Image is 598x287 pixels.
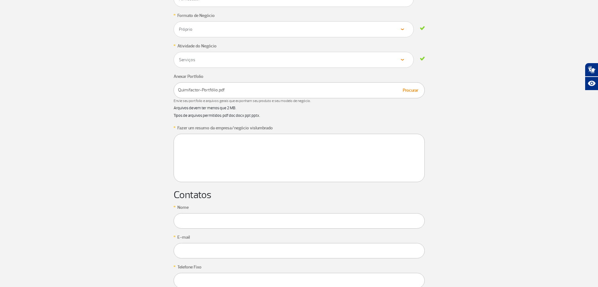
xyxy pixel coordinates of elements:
label: Anexar Portfolio [174,73,203,80]
label: Fazer um resumo da empresa/negócio vislumbrado [177,125,273,131]
label: Formato de Negócio [177,12,215,19]
p: Quimifactor-Portfólio.pdf [178,87,420,93]
div: Plugin de acessibilidade da Hand Talk. [585,63,598,90]
label: Atividade do Negócio [177,43,217,49]
small: Tipos de arquivos permitidos: pdf doc docx ppt pptx. [174,113,260,118]
span: Envie seu portfolio e arquivos gerais que exponham seu produto e seu modelo de negócio. [174,98,425,104]
button: Abrir tradutor de língua de sinais. [585,63,598,77]
label: Nome [177,204,189,211]
label: E-mail [177,234,190,241]
small: Arquivos devem ter menos que 2 MB. [174,106,236,111]
button: Abrir recursos assistivos. [585,77,598,90]
h2: Contatos [174,189,425,201]
label: Telefone Fixo [177,264,202,270]
button: Procurar [401,87,420,94]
